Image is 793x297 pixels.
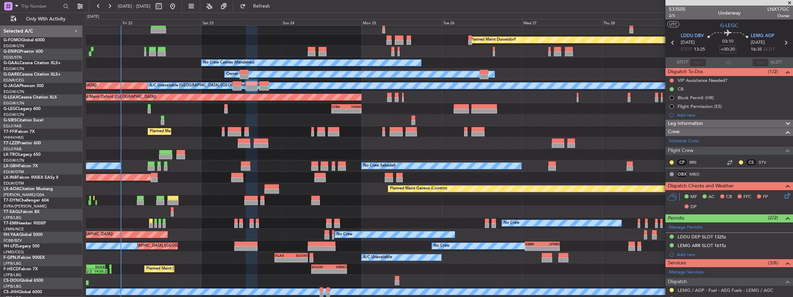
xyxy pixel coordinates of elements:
[690,58,706,67] input: --:--
[3,210,20,214] span: T7-EAGL
[669,138,699,145] a: Schedule Crew
[329,265,346,269] div: KRNO
[361,19,442,25] div: Mon 25
[87,14,99,20] div: [DATE]
[676,170,688,178] div: OBX
[3,192,44,197] a: [PERSON_NAME]/QSA
[3,169,24,175] a: EDLW/DTM
[3,73,61,77] a: G-GARECessna Citation XLS+
[146,264,255,274] div: Planned Maint [GEOGRAPHIC_DATA] ([GEOGRAPHIC_DATA])
[3,78,24,83] a: EGNR/CEG
[3,187,19,191] span: LX-AOA
[291,258,307,262] div: -
[346,109,361,113] div: -
[668,128,680,136] span: Crew
[768,68,778,75] span: (1/2)
[281,19,361,25] div: Sun 24
[3,50,20,54] span: G-ENRG
[542,246,559,251] div: -
[3,61,61,65] a: G-GAALCessna Citation XLS+
[3,153,41,157] a: LX-TROLegacy 650
[3,198,49,203] a: T7-DYNChallenger 604
[346,104,361,109] div: VHHH
[759,159,774,166] a: STV
[3,187,53,191] a: LX-AOACitation Mustang
[3,249,24,255] a: LFMD/CEQ
[668,68,703,76] span: Dispatch To-Dos
[726,194,732,201] span: CR
[442,19,522,25] div: Tue 26
[201,19,281,25] div: Sat 23
[3,198,19,203] span: T7-DYN
[3,204,46,209] a: EVRA/[PERSON_NAME]
[668,259,686,267] span: Services
[751,39,765,46] span: [DATE]
[668,120,703,128] span: Leg Information
[3,130,16,134] span: T7-FFI
[3,141,41,145] a: T7-LZZIPraetor 600
[669,13,686,19] span: 2/5
[3,290,18,294] span: CS-JHH
[525,246,542,251] div: -
[3,89,24,94] a: EGGW/LTN
[668,214,684,222] span: Permits
[722,38,733,45] span: 03:10
[3,164,19,168] span: LX-GBH
[3,118,43,122] a: G-SIRSCitation Excel
[312,265,329,269] div: EGGW
[767,13,790,19] span: Owner
[3,146,21,152] a: EGLF/FAB
[390,184,447,194] div: Planned Maint Geneva (Cointrin)
[3,66,24,71] a: EGGW/LTN
[681,39,695,46] span: [DATE]
[3,279,43,283] a: CS-DOUGlobal 6500
[291,253,307,257] div: EGGW
[3,261,21,266] a: LFPB/LBG
[668,182,734,190] span: Dispatch Checks and Weather
[3,221,17,226] span: T7-EMI
[690,204,697,211] span: DP
[720,22,738,29] span: G-LEGC
[751,33,774,40] span: LEMG AGP
[708,194,715,201] span: AC
[3,244,17,248] span: 9H-LPZ
[3,107,41,111] a: G-LEGCLegacy 600
[93,269,106,273] div: 19:55 Z
[668,147,694,155] span: Flight Crew
[746,159,757,166] div: CS
[332,109,347,113] div: -
[718,9,741,17] div: Underway
[3,95,18,100] span: G-LEAX
[332,104,347,109] div: LTBA
[678,103,722,109] div: Flight Permission (ES)
[677,112,790,118] div: Add new
[203,58,254,68] div: No Crew Cannes (Mandelieu)
[3,284,21,289] a: LFPB/LBG
[247,4,276,9] span: Refresh
[504,218,520,228] div: No Crew
[470,35,516,45] div: Planned Maint Dusseldorf
[3,38,21,42] span: G-FOMO
[337,229,352,240] div: No Crew
[689,171,705,177] a: MBO
[602,19,682,25] div: Thu 28
[678,95,714,101] div: Block Permit (HR)
[3,221,46,226] a: T7-EMIHawker 900XP
[522,19,602,25] div: Wed 27
[743,194,751,201] span: FFC
[668,278,687,286] span: Dispatch
[542,242,559,246] div: LFMN
[3,118,17,122] span: G-SIRS
[3,112,24,117] a: EGGW/LTN
[91,265,105,269] div: EGKB
[3,233,19,237] span: 9H-YAA
[694,46,705,53] span: 13:25
[767,6,790,13] span: LNX17GC
[3,210,40,214] a: T7-EAGLFalcon 8X
[363,161,395,171] div: No Crew Sabadell
[3,267,38,271] a: F-HECDFalcon 7X
[3,176,58,180] a: LX-INBFalcon 900EX EASy II
[678,77,727,83] div: VIP Assistance Needed?
[3,38,45,42] a: G-FOMOGlobal 6000
[3,181,24,186] a: EDLW/DTM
